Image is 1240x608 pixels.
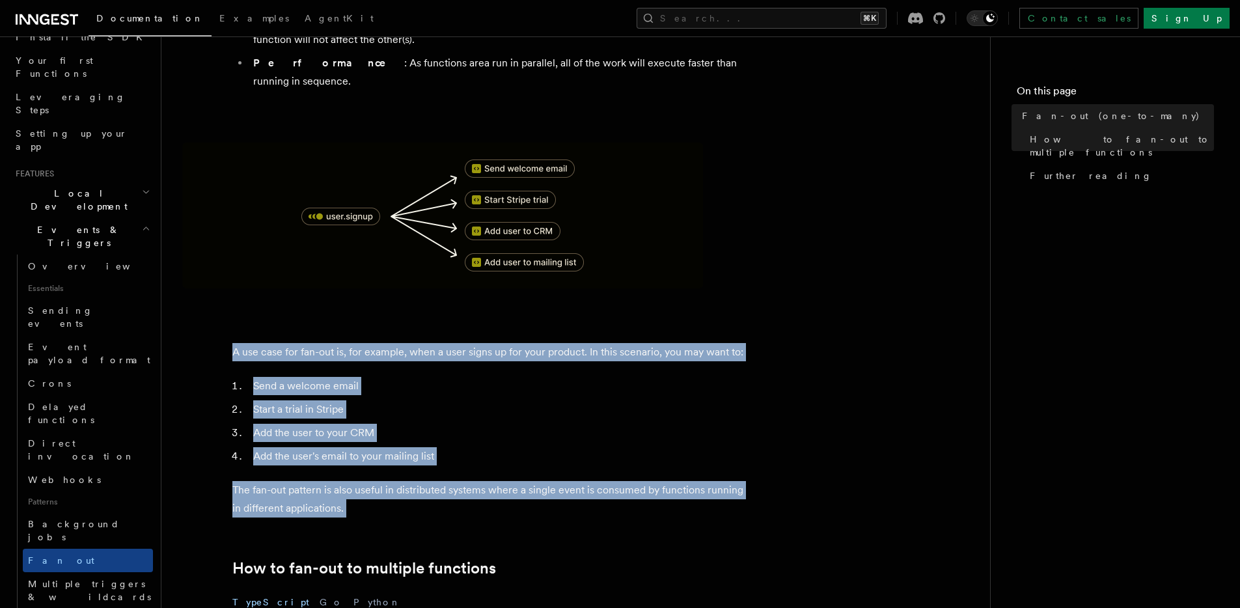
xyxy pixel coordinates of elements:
[249,400,753,419] li: Start a trial in Stripe
[96,13,204,23] span: Documentation
[16,128,128,152] span: Setting up your app
[10,169,54,179] span: Features
[249,447,753,465] li: Add the user's email to your mailing list
[219,13,289,23] span: Examples
[637,8,887,29] button: Search...⌘K
[28,555,94,566] span: Fan out
[1025,128,1214,164] a: How to fan-out to multiple functions
[305,13,374,23] span: AgentKit
[28,579,151,602] span: Multiple triggers & wildcards
[182,143,703,288] img: A diagram showing how to fan-out to multiple functions
[23,299,153,335] a: Sending events
[28,305,93,329] span: Sending events
[232,481,753,518] p: The fan-out pattern is also useful in distributed systems where a single event is consumed by fun...
[23,372,153,395] a: Crons
[10,223,142,249] span: Events & Triggers
[10,218,153,255] button: Events & Triggers
[23,395,153,432] a: Delayed functions
[232,343,753,361] p: A use case for fan-out is, for example, when a user signs up for your product. In this scenario, ...
[28,519,120,542] span: Background jobs
[28,378,71,389] span: Crons
[967,10,998,26] button: Toggle dark mode
[10,49,153,85] a: Your first Functions
[23,432,153,468] a: Direct invocation
[23,491,153,512] span: Patterns
[28,261,162,271] span: Overview
[1017,83,1214,104] h4: On this page
[10,182,153,218] button: Local Development
[28,402,94,425] span: Delayed functions
[10,85,153,122] a: Leveraging Steps
[1017,104,1214,128] a: Fan-out (one-to-many)
[28,475,101,485] span: Webhooks
[10,122,153,158] a: Setting up your app
[212,4,297,35] a: Examples
[249,54,753,90] li: : As functions area run in parallel, all of the work will execute faster than running in sequence.
[23,468,153,491] a: Webhooks
[23,335,153,372] a: Event payload format
[1030,133,1214,159] span: How to fan-out to multiple functions
[253,57,404,69] strong: Performance
[1022,109,1200,122] span: Fan-out (one-to-many)
[16,32,150,42] span: Install the SDK
[28,342,150,365] span: Event payload format
[23,549,153,572] a: Fan out
[1144,8,1230,29] a: Sign Up
[232,559,496,577] a: How to fan-out to multiple functions
[28,438,135,462] span: Direct invocation
[861,12,879,25] kbd: ⌘K
[1019,8,1138,29] a: Contact sales
[89,4,212,36] a: Documentation
[1025,164,1214,187] a: Further reading
[249,377,753,395] li: Send a welcome email
[10,187,142,213] span: Local Development
[16,55,93,79] span: Your first Functions
[23,255,153,278] a: Overview
[1030,169,1152,182] span: Further reading
[16,92,126,115] span: Leveraging Steps
[297,4,381,35] a: AgentKit
[10,25,153,49] a: Install the SDK
[249,424,753,442] li: Add the user to your CRM
[23,278,153,299] span: Essentials
[23,512,153,549] a: Background jobs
